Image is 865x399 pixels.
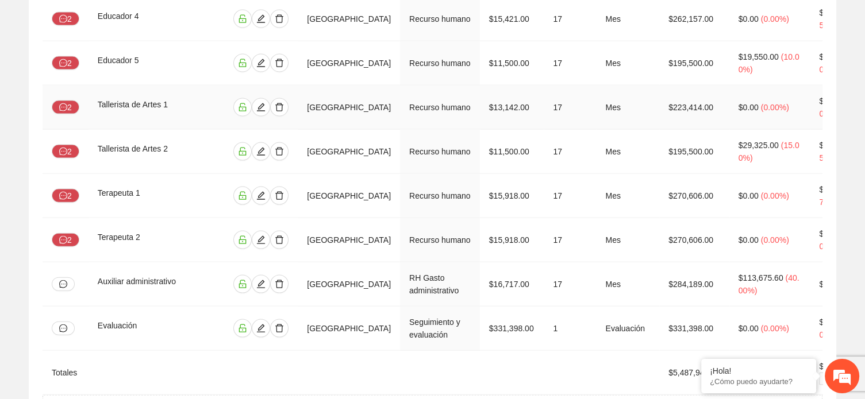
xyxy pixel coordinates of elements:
button: edit [252,275,270,293]
span: message [59,236,67,245]
td: $223,414.00 [659,86,729,130]
button: message2 [52,189,79,203]
span: unlock [234,14,251,24]
span: ( 0.00% ) [761,103,789,112]
span: $0.00 [739,191,759,200]
td: $15,918.00 [480,218,544,262]
button: message2 [52,12,79,26]
span: unlock [234,103,251,112]
td: 17 [544,86,596,130]
span: $19,550.00 [739,52,779,61]
span: $0.00 [739,324,759,333]
span: unlock [234,59,251,68]
button: delete [270,54,289,72]
button: message2 [52,100,79,114]
td: $195,500.00 [659,41,729,86]
span: delete [271,147,288,156]
button: edit [252,98,270,117]
button: message2 [52,56,79,70]
span: ( 10.00% ) [739,52,799,74]
td: RH Gasto administrativo [400,262,480,307]
div: Evaluación [98,319,185,338]
td: Mes [596,218,659,262]
button: unlock [233,142,252,161]
span: Estamos en línea. [67,133,159,249]
button: delete [270,98,289,117]
span: ( 15.00% ) [739,141,799,162]
span: $0.00 [819,280,839,289]
td: [GEOGRAPHIC_DATA] [298,86,400,130]
button: unlock [233,54,252,72]
td: $331,398.00 [659,307,729,351]
span: delete [271,280,288,289]
td: Mes [596,130,659,174]
span: edit [252,191,270,200]
button: unlock [233,275,252,293]
span: ( 0.00% ) [761,191,789,200]
td: 17 [544,262,596,307]
td: 1 [544,307,596,351]
td: Recurso humano [400,86,480,130]
span: edit [252,14,270,24]
td: $331,398.00 [480,307,544,351]
button: unlock [233,319,252,338]
span: edit [252,147,270,156]
span: $0.00 [739,103,759,112]
td: 17 [544,218,596,262]
button: message [52,321,75,335]
button: edit [252,187,270,205]
span: $113,675.60 [739,273,783,282]
td: $11,500.00 [480,41,544,86]
button: delete [270,275,289,293]
td: [GEOGRAPHIC_DATA] [298,218,400,262]
span: $196,617.75 [819,8,864,17]
td: [GEOGRAPHIC_DATA] [298,307,400,351]
button: delete [270,319,289,338]
button: message [52,277,75,291]
td: Mes [596,262,659,307]
td: $15,918.00 [480,174,544,218]
span: unlock [234,324,251,333]
span: message [59,59,67,68]
button: unlock [233,231,252,249]
td: [GEOGRAPHIC_DATA] [298,130,400,174]
span: $0.00 [739,14,759,24]
span: $89,365.60 [819,96,859,106]
td: $13,142.00 [480,86,544,130]
span: delete [271,324,288,333]
span: $29,325.00 [739,141,779,150]
span: unlock [234,191,251,200]
button: delete [270,231,289,249]
span: edit [252,103,270,112]
div: Auxiliar administrativo [98,275,205,293]
button: delete [270,142,289,161]
td: $270,606.00 [659,218,729,262]
span: $270,606.00 [819,229,864,238]
div: Tallerista de Artes 2 [98,142,201,161]
div: Tallerista de Artes 1 [98,98,201,117]
td: 17 [544,41,596,86]
span: message [59,324,67,332]
span: message [59,15,67,24]
span: ( 0.00% ) [761,324,789,333]
td: $5,487,943.20 [659,351,729,395]
span: $127,184.82 [819,185,864,194]
span: $175,950.00 [819,52,864,61]
span: unlock [234,280,251,289]
td: Recurso humano [400,218,480,262]
td: [GEOGRAPHIC_DATA] [298,41,400,86]
span: unlock [234,147,251,156]
div: Educador 4 [98,10,186,28]
button: unlock [233,98,252,117]
td: Recurso humano [400,130,480,174]
td: 17 [544,130,596,174]
td: Mes [596,41,659,86]
span: delete [271,191,288,200]
p: ¿Cómo puedo ayudarte? [710,377,808,386]
button: message2 [52,145,79,158]
td: [GEOGRAPHIC_DATA] [298,174,400,218]
span: delete [271,235,288,245]
span: $331,398.00 [819,317,864,327]
span: delete [271,59,288,68]
span: delete [271,14,288,24]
